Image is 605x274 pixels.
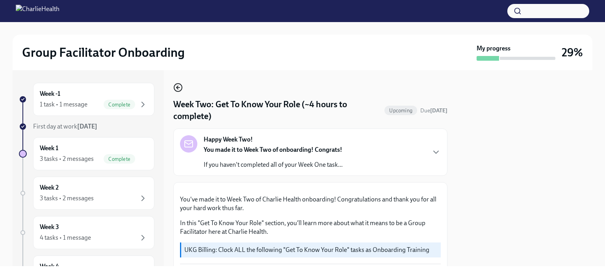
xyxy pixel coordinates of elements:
span: Upcoming [384,108,417,114]
a: Week -11 task • 1 messageComplete [19,83,154,116]
strong: Happy Week Two! [204,135,253,144]
a: Week 23 tasks • 2 messages [19,177,154,210]
a: Week 34 tasks • 1 message [19,216,154,249]
h6: Week 4 [40,262,59,271]
span: September 16th, 2025 08:00 [420,107,447,114]
span: Complete [104,102,135,108]
span: Due [420,107,447,114]
h6: Week 1 [40,144,58,153]
p: UKG Billing: Clock ALL the following "Get To Know Your Role" tasks as Onboarding Training [184,246,438,254]
div: 1 task • 1 message [40,100,87,109]
div: 4 tasks • 1 message [40,233,91,242]
h4: Week Two: Get To Know Your Role (~4 hours to complete) [173,99,381,122]
strong: You made it to Week Two of onboarding! Congrats! [204,146,342,153]
p: In this "Get To Know Your Role" section, you'll learn more about what it means to be a Group Faci... [180,219,441,236]
p: You've made it to Week Two of Charlie Health onboarding! Congratulations and thank you for all yo... [180,195,441,212]
strong: [DATE] [77,123,97,130]
h6: Week -1 [40,89,60,98]
a: Week 13 tasks • 2 messagesComplete [19,137,154,170]
span: Complete [104,156,135,162]
div: 3 tasks • 2 messages [40,194,94,203]
h3: 29% [562,45,583,60]
h2: Group Facilitator Onboarding [22,45,185,60]
h6: Week 3 [40,223,59,231]
strong: My progress [477,44,510,53]
img: CharlieHealth [16,5,59,17]
strong: [DATE] [430,107,447,114]
span: First day at work [33,123,97,130]
a: First day at work[DATE] [19,122,154,131]
div: 3 tasks • 2 messages [40,155,94,163]
h6: Week 2 [40,183,59,192]
p: If you haven't completed all of your Week One task... [204,160,343,169]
